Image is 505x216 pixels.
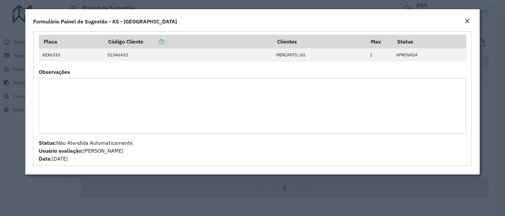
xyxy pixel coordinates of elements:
[273,35,367,48] th: Clientes
[39,155,52,162] strong: Data:
[143,38,164,45] a: Copiar
[39,139,56,146] strong: Status:
[39,48,104,62] td: KEX6333
[39,68,70,76] label: Observações
[39,139,133,162] span: Não Atendida Automaticamente [PERSON_NAME] [DATE]
[33,32,472,166] div: Mapas Sugeridos: Placa-Cliente
[393,48,466,62] td: APROVADA
[273,48,367,62] td: MERCANTIL GG
[39,35,104,48] th: Placa
[39,147,83,154] strong: Usuário avaliação:
[104,48,273,62] td: 51346432
[463,17,472,26] button: Close
[367,48,393,62] td: 1
[33,17,177,25] h4: Formulário Painel de Sugestão - AS - [GEOGRAPHIC_DATA]
[367,35,393,48] th: Max
[104,35,273,48] th: Código Cliente
[465,18,470,24] em: Fechar
[393,35,466,48] th: Status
